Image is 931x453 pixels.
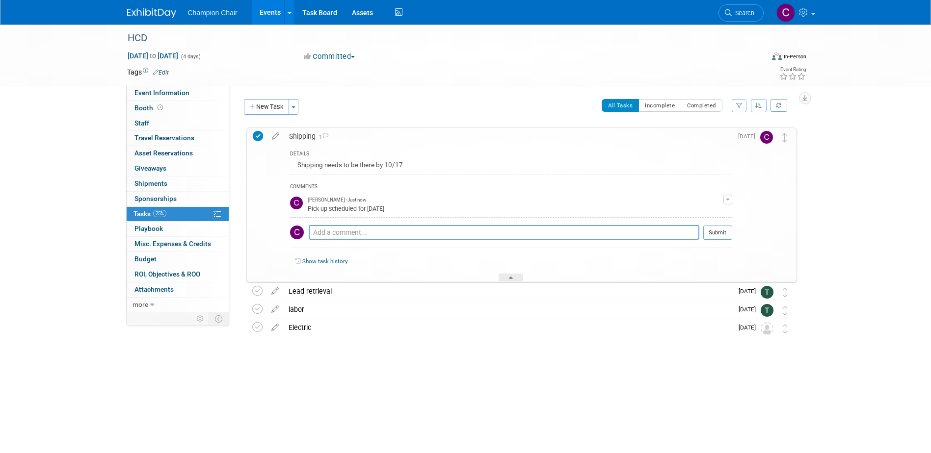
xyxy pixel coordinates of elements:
[156,104,165,111] span: Booth not reserved yet
[739,324,761,331] span: [DATE]
[133,210,166,218] span: Tasks
[127,101,229,116] a: Booth
[148,52,158,60] span: to
[302,258,347,265] a: Show task history
[134,119,149,127] span: Staff
[779,67,806,72] div: Event Rating
[134,149,193,157] span: Asset Reservations
[681,99,722,112] button: Completed
[782,133,787,142] i: Move task
[180,53,201,60] span: (4 days)
[188,9,238,17] span: Champion Chair
[290,197,303,209] img: Chris Kiscellus
[266,305,284,314] a: edit
[771,99,787,112] a: Refresh
[284,128,732,145] div: Shipping
[738,133,760,140] span: [DATE]
[192,312,209,325] td: Personalize Event Tab Strip
[124,29,749,47] div: HCD
[638,99,681,112] button: Incomplete
[134,270,200,278] span: ROI, Objectives & ROO
[267,132,284,141] a: edit
[284,319,733,336] div: Electric
[134,225,163,232] span: Playbook
[134,104,165,112] span: Booth
[127,146,229,161] a: Asset Reservations
[739,306,761,313] span: [DATE]
[127,222,229,236] a: Playbook
[127,252,229,267] a: Budget
[133,301,148,308] span: more
[776,3,795,22] img: Chris Kiscellus
[266,287,284,296] a: edit
[290,182,732,193] div: COMMENTS
[772,52,782,60] img: Format-Inperson.png
[316,134,328,140] span: 1
[761,322,773,335] img: Unassigned
[127,8,176,18] img: ExhibitDay
[783,324,788,333] i: Move task
[761,286,773,299] img: Tara Bauer
[127,131,229,146] a: Travel Reservations
[284,301,733,318] div: labor
[718,4,764,22] a: Search
[127,207,229,222] a: Tasks25%
[760,131,773,144] img: Chris Kiscellus
[290,159,732,174] div: Shipping needs to be there by 10/17
[732,9,754,17] span: Search
[602,99,639,112] button: All Tasks
[761,304,773,317] img: Tara Bauer
[284,283,733,300] div: Lead retrieval
[134,134,194,142] span: Travel Reservations
[703,226,732,240] button: Submit
[153,210,166,217] span: 25%
[266,323,284,332] a: edit
[290,151,732,159] div: DETAILS
[127,86,229,101] a: Event Information
[706,51,807,66] div: Event Format
[127,67,169,77] td: Tags
[209,312,229,325] td: Toggle Event Tabs
[127,176,229,191] a: Shipments
[783,288,788,297] i: Move task
[127,51,179,60] span: [DATE] [DATE]
[127,237,229,252] a: Misc. Expenses & Credits
[290,226,304,239] img: Chris Kiscellus
[308,203,723,213] div: Pick up scheduled for [DATE]
[127,282,229,297] a: Attachments
[153,69,169,76] a: Edit
[134,195,177,202] span: Sponsorships
[127,116,229,131] a: Staff
[739,288,761,295] span: [DATE]
[134,179,167,187] span: Shipments
[134,89,189,97] span: Event Information
[244,99,289,115] button: New Task
[127,298,229,312] a: more
[134,164,166,172] span: Giveaways
[308,197,366,203] span: [PERSON_NAME] - Just now
[134,255,157,263] span: Budget
[127,192,229,206] a: Sponsorships
[134,240,211,248] span: Misc. Expenses & Credits
[127,161,229,176] a: Giveaways
[127,267,229,282] a: ROI, Objectives & ROO
[300,51,359,62] button: Committed
[134,285,174,293] span: Attachments
[783,53,806,60] div: In-Person
[783,306,788,315] i: Move task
